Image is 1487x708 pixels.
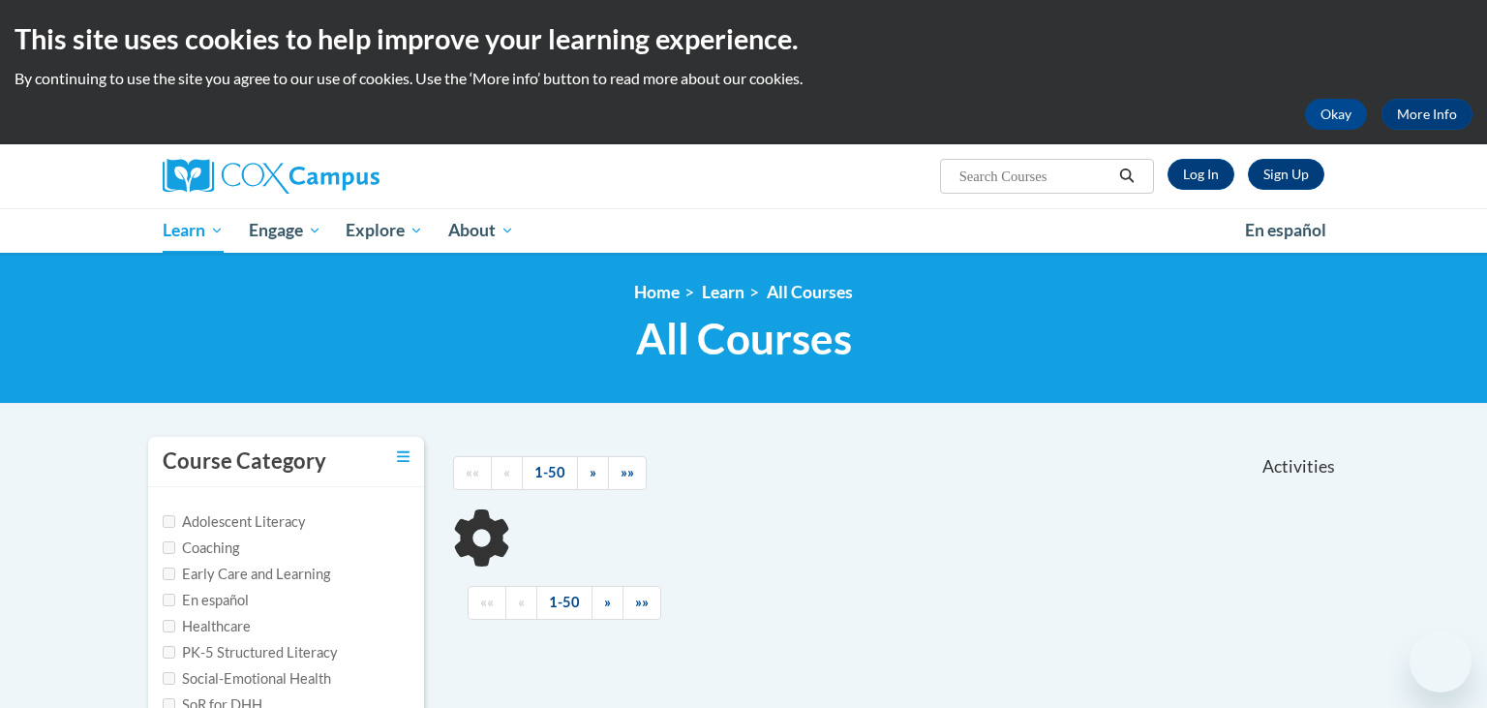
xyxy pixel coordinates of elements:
iframe: Button to launch messaging window [1410,631,1472,693]
button: Okay [1305,99,1367,130]
span: «« [480,594,494,610]
a: Home [634,282,680,302]
label: Coaching [163,538,239,559]
label: Early Care and Learning [163,564,330,585]
a: About [436,208,527,253]
a: Engage [236,208,334,253]
a: Register [1248,159,1324,190]
a: Begining [453,456,492,490]
span: Explore [346,219,423,242]
span: «« [466,464,479,480]
input: Checkbox for Options [163,646,175,659]
span: « [503,464,510,480]
input: Checkbox for Options [163,568,175,580]
a: Previous [491,456,523,490]
input: Checkbox for Options [163,594,175,606]
span: »» [621,464,634,480]
a: End [622,586,661,620]
input: Search Courses [957,165,1112,188]
label: PK-5 Structured Literacy [163,642,338,663]
a: More Info [1381,99,1472,130]
img: Cox Campus [163,159,379,194]
span: » [604,594,611,610]
span: About [448,219,514,242]
a: Begining [468,586,506,620]
a: Log In [1168,159,1234,190]
span: » [590,464,596,480]
span: En español [1245,220,1326,240]
input: Checkbox for Options [163,515,175,528]
input: Checkbox for Options [163,672,175,685]
a: En español [1232,210,1339,251]
p: By continuing to use the site you agree to our use of cookies. Use the ‘More info’ button to read... [15,68,1472,89]
a: 1-50 [522,456,578,490]
span: »» [635,594,649,610]
a: Cox Campus [163,159,531,194]
label: En español [163,590,249,611]
h3: Course Category [163,446,326,477]
a: Learn [702,282,744,302]
a: Previous [505,586,537,620]
a: Explore [333,208,436,253]
label: Social-Emotional Health [163,668,331,690]
a: Next [577,456,609,490]
div: Main menu [134,208,1353,253]
span: Learn [163,219,224,242]
h2: This site uses cookies to help improve your learning experience. [15,19,1472,58]
button: Search [1112,165,1141,188]
span: All Courses [636,313,852,364]
span: « [518,594,525,610]
a: Learn [150,208,236,253]
span: Activities [1262,456,1335,477]
a: Next [592,586,623,620]
a: Toggle collapse [397,446,410,468]
input: Checkbox for Options [163,541,175,554]
a: End [608,456,647,490]
a: 1-50 [536,586,592,620]
label: Healthcare [163,616,251,637]
label: Adolescent Literacy [163,511,306,533]
span: Engage [249,219,321,242]
a: All Courses [767,282,853,302]
input: Checkbox for Options [163,620,175,632]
